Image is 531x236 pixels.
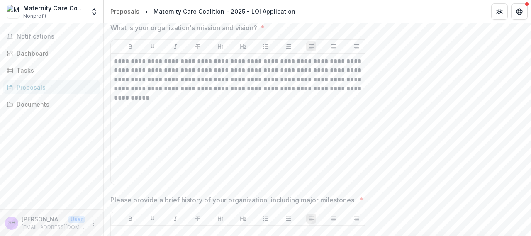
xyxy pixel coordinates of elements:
[8,220,15,226] div: Samantha Harclerode
[17,33,97,40] span: Notifications
[148,214,158,224] button: Underline
[3,97,100,111] a: Documents
[107,5,299,17] nav: breadcrumb
[351,214,361,224] button: Align Right
[171,41,180,51] button: Italicize
[329,41,339,51] button: Align Center
[171,214,180,224] button: Italicize
[17,66,93,75] div: Tasks
[125,41,135,51] button: Bold
[22,224,85,231] p: [EMAIL_ADDRESS][DOMAIN_NAME]
[68,216,85,223] p: User
[216,214,226,224] button: Heading 1
[17,100,93,109] div: Documents
[238,214,248,224] button: Heading 2
[511,3,528,20] button: Get Help
[193,214,203,224] button: Strike
[125,214,135,224] button: Bold
[22,215,65,224] p: [PERSON_NAME]
[329,214,339,224] button: Align Center
[283,214,293,224] button: Ordered List
[3,30,100,43] button: Notifications
[306,214,316,224] button: Align Left
[3,80,100,94] a: Proposals
[3,63,100,77] a: Tasks
[23,12,46,20] span: Nonprofit
[88,3,100,20] button: Open entity switcher
[351,41,361,51] button: Align Right
[491,3,508,20] button: Partners
[261,41,271,51] button: Bullet List
[7,5,20,18] img: Maternity Care Coalition
[153,7,295,16] div: Maternity Care Coalition - 2025 - LOI Application
[261,214,271,224] button: Bullet List
[23,4,85,12] div: Maternity Care Coalition
[88,218,98,228] button: More
[306,41,316,51] button: Align Left
[3,46,100,60] a: Dashboard
[17,49,93,58] div: Dashboard
[283,41,293,51] button: Ordered List
[238,41,248,51] button: Heading 2
[107,5,143,17] a: Proposals
[216,41,226,51] button: Heading 1
[110,7,139,16] div: Proposals
[17,83,93,92] div: Proposals
[110,195,356,205] p: Please provide a brief history of your organization, including major milestones.
[193,41,203,51] button: Strike
[148,41,158,51] button: Underline
[110,23,257,33] p: What is your organization's mission and vision?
